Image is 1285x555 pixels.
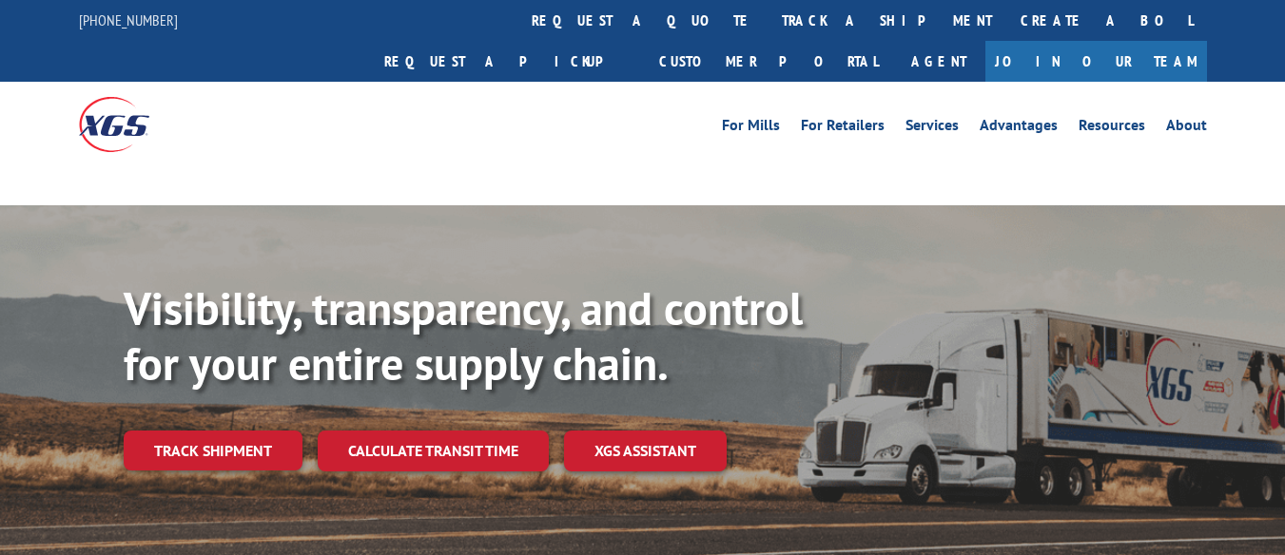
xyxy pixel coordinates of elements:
[79,10,178,29] a: [PHONE_NUMBER]
[318,431,549,471] a: Calculate transit time
[722,118,780,139] a: For Mills
[1166,118,1207,139] a: About
[645,41,892,82] a: Customer Portal
[370,41,645,82] a: Request a pickup
[985,41,1207,82] a: Join Our Team
[980,118,1058,139] a: Advantages
[564,431,727,471] a: XGS ASSISTANT
[905,118,959,139] a: Services
[124,278,803,392] b: Visibility, transparency, and control for your entire supply chain.
[124,431,302,470] a: Track shipment
[1079,118,1145,139] a: Resources
[892,41,985,82] a: Agent
[801,118,885,139] a: For Retailers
